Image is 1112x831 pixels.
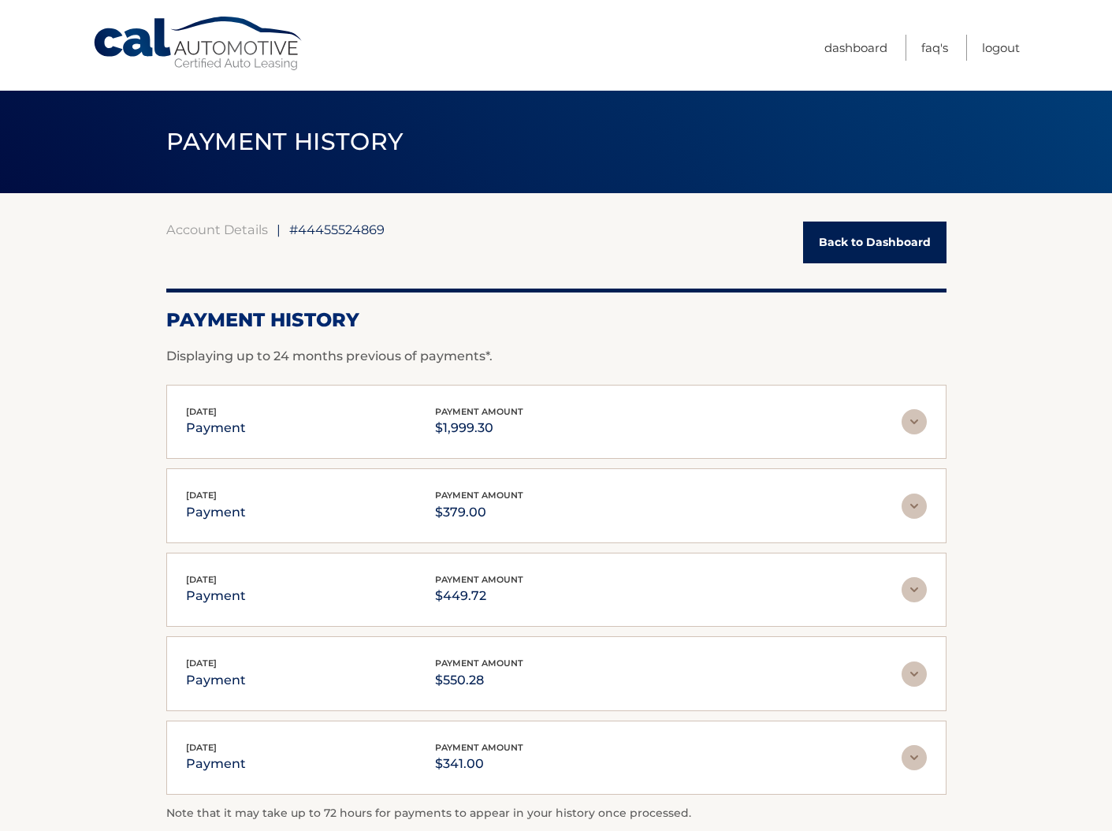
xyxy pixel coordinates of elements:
[902,745,927,770] img: accordion-rest.svg
[824,35,887,61] a: Dashboard
[803,222,947,263] a: Back to Dashboard
[186,501,246,524] p: payment
[289,222,385,237] span: #44455524869
[186,406,217,417] span: [DATE]
[186,658,217,669] span: [DATE]
[435,501,523,524] p: $379.00
[166,222,268,237] a: Account Details
[435,585,523,607] p: $449.72
[186,490,217,501] span: [DATE]
[435,574,523,585] span: payment amount
[921,35,948,61] a: FAQ's
[435,490,523,501] span: payment amount
[435,669,523,691] p: $550.28
[186,585,246,607] p: payment
[435,753,523,775] p: $341.00
[186,753,246,775] p: payment
[902,661,927,687] img: accordion-rest.svg
[277,222,281,237] span: |
[166,347,947,366] p: Displaying up to 24 months previous of payments*.
[435,417,523,439] p: $1,999.30
[166,804,947,823] p: Note that it may take up to 72 hours for payments to appear in your history once processed.
[186,742,217,753] span: [DATE]
[902,494,927,519] img: accordion-rest.svg
[982,35,1020,61] a: Logout
[902,409,927,434] img: accordion-rest.svg
[435,658,523,669] span: payment amount
[186,669,246,691] p: payment
[92,16,305,72] a: Cal Automotive
[186,417,246,439] p: payment
[186,574,217,585] span: [DATE]
[435,742,523,753] span: payment amount
[902,577,927,602] img: accordion-rest.svg
[435,406,523,417] span: payment amount
[166,127,404,156] span: PAYMENT HISTORY
[166,308,947,332] h2: Payment History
